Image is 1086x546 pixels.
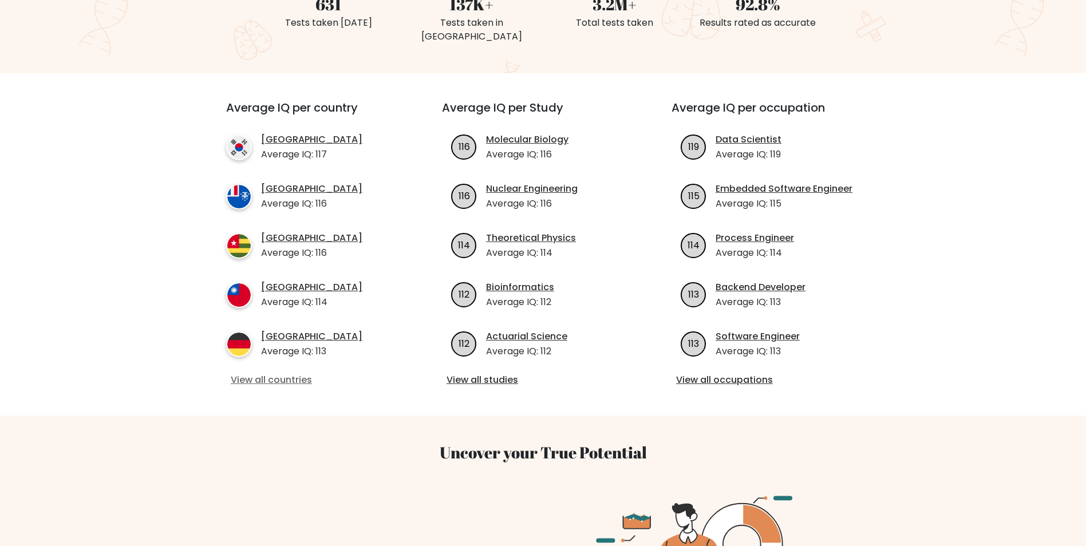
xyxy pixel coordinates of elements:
[172,443,914,462] h3: Uncover your True Potential
[226,134,252,160] img: country
[261,345,362,358] p: Average IQ: 113
[716,280,805,294] a: Backend Developer
[486,148,568,161] p: Average IQ: 116
[459,189,470,202] text: 116
[226,233,252,259] img: country
[486,280,554,294] a: Bioinformatics
[458,238,470,251] text: 114
[261,280,362,294] a: [GEOGRAPHIC_DATA]
[226,331,252,357] img: country
[459,287,469,300] text: 112
[716,148,781,161] p: Average IQ: 119
[672,101,874,128] h3: Average IQ per occupation
[716,345,800,358] p: Average IQ: 113
[716,133,781,147] a: Data Scientist
[688,287,699,300] text: 113
[716,231,794,245] a: Process Engineer
[486,246,576,260] p: Average IQ: 114
[231,373,396,387] a: View all countries
[261,148,362,161] p: Average IQ: 117
[407,16,536,43] div: Tests taken in [GEOGRAPHIC_DATA]
[486,231,576,245] a: Theoretical Physics
[688,238,700,251] text: 114
[693,16,823,30] div: Results rated as accurate
[459,337,469,350] text: 112
[261,231,362,245] a: [GEOGRAPHIC_DATA]
[261,133,362,147] a: [GEOGRAPHIC_DATA]
[688,189,700,202] text: 115
[486,330,567,343] a: Actuarial Science
[716,246,794,260] p: Average IQ: 114
[486,133,568,147] a: Molecular Biology
[261,197,362,211] p: Average IQ: 116
[226,101,401,128] h3: Average IQ per country
[486,345,567,358] p: Average IQ: 112
[486,197,578,211] p: Average IQ: 116
[688,337,699,350] text: 113
[261,295,362,309] p: Average IQ: 114
[447,373,639,387] a: View all studies
[459,140,470,153] text: 116
[688,140,699,153] text: 119
[264,16,393,30] div: Tests taken [DATE]
[486,295,554,309] p: Average IQ: 112
[486,182,578,196] a: Nuclear Engineering
[442,101,644,128] h3: Average IQ per Study
[550,16,680,30] div: Total tests taken
[261,330,362,343] a: [GEOGRAPHIC_DATA]
[716,295,805,309] p: Average IQ: 113
[226,282,252,308] img: country
[261,246,362,260] p: Average IQ: 116
[716,197,852,211] p: Average IQ: 115
[226,184,252,209] img: country
[261,182,362,196] a: [GEOGRAPHIC_DATA]
[716,330,800,343] a: Software Engineer
[676,373,869,387] a: View all occupations
[716,182,852,196] a: Embedded Software Engineer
